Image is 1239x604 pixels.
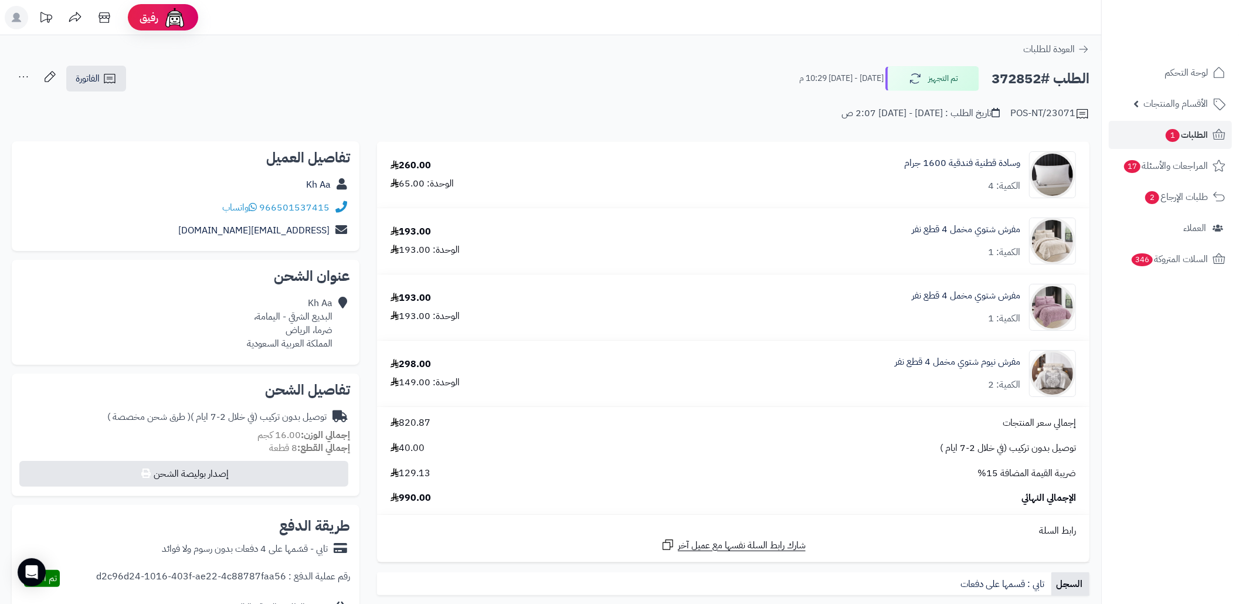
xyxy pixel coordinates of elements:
[382,524,1085,538] div: رابط السلة
[391,467,430,480] span: 129.13
[301,428,350,442] strong: إجمالي الوزن:
[107,410,327,424] div: توصيل بدون تركيب (في خلال 2-7 ايام )
[178,223,330,237] a: [EMAIL_ADDRESS][DOMAIN_NAME]
[391,291,431,305] div: 193.00
[1023,42,1075,56] span: العودة للطلبات
[21,151,350,165] h2: تفاصيل العميل
[31,6,60,32] a: تحديثات المنصة
[1051,572,1089,596] a: السجل
[912,289,1020,303] a: مفرش شتوي مخمل 4 قطع نفر
[1109,245,1232,273] a: السلات المتروكة346
[1109,183,1232,211] a: طلبات الإرجاع2
[1003,416,1076,430] span: إجمالي سعر المنتجات
[19,461,348,487] button: إصدار بوليصة الشحن
[1109,59,1232,87] a: لوحة التحكم
[977,467,1076,480] span: ضريبة القيمة المضافة 15%
[1123,160,1142,174] span: 17
[96,570,350,587] div: رقم عملية الدفع : d2c96d24-1016-403f-ae22-4c88787faa56
[1109,152,1232,180] a: المراجعات والأسئلة17
[1030,284,1075,331] img: 1732454327-110201020161-90x90.jpg
[1143,96,1208,112] span: الأقسام والمنتجات
[1165,65,1208,81] span: لوحة التحكم
[163,6,186,29] img: ai-face.png
[799,73,884,84] small: [DATE] - [DATE] 10:29 م
[391,416,430,430] span: 820.87
[391,491,431,505] span: 990.00
[391,177,454,191] div: الوحدة: 65.00
[661,538,806,552] a: شارك رابط السلة نفسها مع عميل آخر
[297,441,350,455] strong: إجمالي القطع:
[1131,251,1208,267] span: السلات المتروكة
[1183,220,1206,236] span: العملاء
[1021,491,1076,505] span: الإجمالي النهائي
[988,378,1020,392] div: الكمية: 2
[21,269,350,283] h2: عنوان الشحن
[1109,121,1232,149] a: الطلبات1
[1030,218,1075,264] img: 1732454039-110201020159-90x90.jpg
[885,66,979,91] button: تم التجهيز
[904,157,1020,170] a: وسادة قطنية فندقية 1600 جرام
[988,246,1020,259] div: الكمية: 1
[1165,127,1208,143] span: الطلبات
[1109,214,1232,242] a: العملاء
[841,107,1000,120] div: تاريخ الطلب : [DATE] - [DATE] 2:07 ص
[956,572,1051,596] a: تابي : قسمها على دفعات
[247,297,332,350] div: Kh Aa البديع الشرقي - اليمامة، ضرما، الرياض المملكة العربية السعودية
[1123,158,1208,174] span: المراجعات والأسئلة
[1144,189,1208,205] span: طلبات الإرجاع
[66,66,126,91] a: الفاتورة
[391,376,460,389] div: الوحدة: 149.00
[18,558,46,586] div: Open Intercom Messenger
[391,225,431,239] div: 193.00
[391,358,431,371] div: 298.00
[391,159,431,172] div: 260.00
[269,441,350,455] small: 8 قطعة
[162,542,328,556] div: تابي - قسّمها على 4 دفعات بدون رسوم ولا فوائد
[391,310,460,323] div: الوحدة: 193.00
[279,519,350,533] h2: طريقة الدفع
[895,355,1020,369] a: مفرش نيوم شتوي مخمل 4 قطع نفر
[391,243,460,257] div: الوحدة: 193.00
[678,539,806,552] span: شارك رابط السلة نفسها مع عميل آخر
[76,72,100,86] span: الفاتورة
[21,383,350,397] h2: تفاصيل الشحن
[107,410,191,424] span: ( طرق شحن مخصصة )
[1030,151,1075,198] img: 1686137768-2290-90x90.png
[140,11,158,25] span: رفيق
[912,223,1020,236] a: مفرش شتوي مخمل 4 قطع نفر
[1159,14,1228,39] img: logo-2.png
[988,179,1020,193] div: الكمية: 4
[1165,128,1180,142] span: 1
[988,312,1020,325] div: الكمية: 1
[391,442,425,455] span: 40.00
[1030,350,1075,397] img: 1734448695-110201020128-110202020140-90x90.jpg
[222,201,257,215] a: واتساب
[992,67,1089,91] h2: الطلب #372852
[1145,191,1160,205] span: 2
[259,201,330,215] a: 966501537415
[1010,107,1089,121] div: POS-NT/23071
[1023,42,1089,56] a: العودة للطلبات
[940,442,1076,455] span: توصيل بدون تركيب (في خلال 2-7 ايام )
[257,428,350,442] small: 16.00 كجم
[306,178,331,192] a: Kh Aa
[1131,253,1153,267] span: 346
